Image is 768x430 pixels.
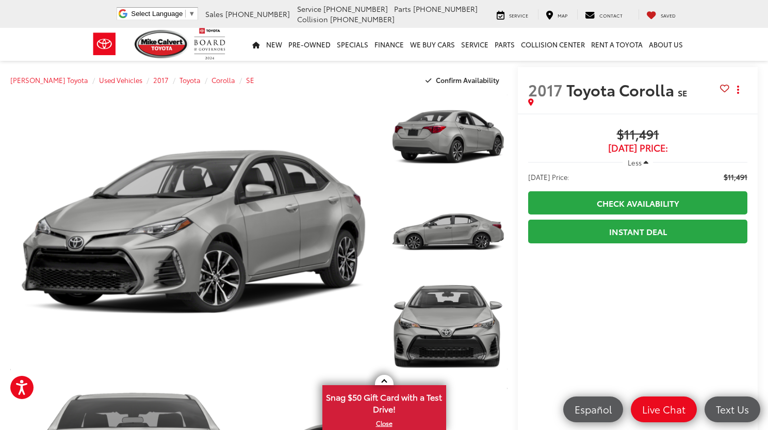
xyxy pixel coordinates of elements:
[729,80,747,98] button: Actions
[528,191,747,214] a: Check Availability
[420,71,508,89] button: Confirm Availability
[588,28,646,61] a: Rent a Toyota
[705,396,760,422] a: Text Us
[323,4,388,14] span: [PHONE_NUMBER]
[131,10,195,18] a: Select Language​
[389,283,508,372] a: Expand Photo 3
[458,28,492,61] a: Service
[225,9,290,19] span: [PHONE_NUMBER]
[249,28,263,61] a: Home
[179,75,201,85] a: Toyota
[492,28,518,61] a: Parts
[211,75,235,85] a: Corolla
[185,10,186,18] span: ​
[387,92,509,183] img: 2017 Toyota Corolla SE
[558,12,567,19] span: Map
[387,282,509,373] img: 2017 Toyota Corolla SE
[7,92,381,372] img: 2017 Toyota Corolla SE
[569,403,617,416] span: Español
[628,158,642,167] span: Less
[623,153,653,172] button: Less
[528,172,569,182] span: [DATE] Price:
[509,12,528,19] span: Service
[188,10,195,18] span: ▼
[489,9,536,20] a: Service
[297,4,321,14] span: Service
[661,12,676,19] span: Saved
[153,75,169,85] a: 2017
[334,28,371,61] a: Specials
[538,9,575,20] a: Map
[10,75,88,85] a: [PERSON_NAME] Toyota
[389,188,508,277] a: Expand Photo 2
[528,127,747,143] span: $11,491
[394,4,411,14] span: Parts
[711,403,754,416] span: Text Us
[99,75,142,85] a: Used Vehicles
[639,9,683,20] a: My Saved Vehicles
[566,78,678,101] span: Toyota Corolla
[436,75,499,85] span: Confirm Availability
[678,87,687,98] span: SE
[371,28,407,61] a: Finance
[246,75,254,85] a: SE
[637,403,691,416] span: Live Chat
[323,386,445,418] span: Snag $50 Gift Card with a Test Drive!
[131,10,183,18] span: Select Language
[599,12,623,19] span: Contact
[724,172,747,182] span: $11,491
[631,396,697,422] a: Live Chat
[330,14,395,24] span: [PHONE_NUMBER]
[646,28,686,61] a: About Us
[518,28,588,61] a: Collision Center
[577,9,630,20] a: Contact
[407,28,458,61] a: WE BUY CARS
[85,27,124,61] img: Toyota
[528,220,747,243] a: Instant Deal
[528,78,563,101] span: 2017
[737,86,739,94] span: dropdown dots
[528,143,747,153] span: [DATE] Price:
[563,396,623,422] a: Español
[413,4,478,14] span: [PHONE_NUMBER]
[389,93,508,182] a: Expand Photo 1
[205,9,223,19] span: Sales
[297,14,328,24] span: Collision
[135,30,189,58] img: Mike Calvert Toyota
[10,93,378,371] a: Expand Photo 0
[285,28,334,61] a: Pre-Owned
[387,187,509,278] img: 2017 Toyota Corolla SE
[263,28,285,61] a: New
